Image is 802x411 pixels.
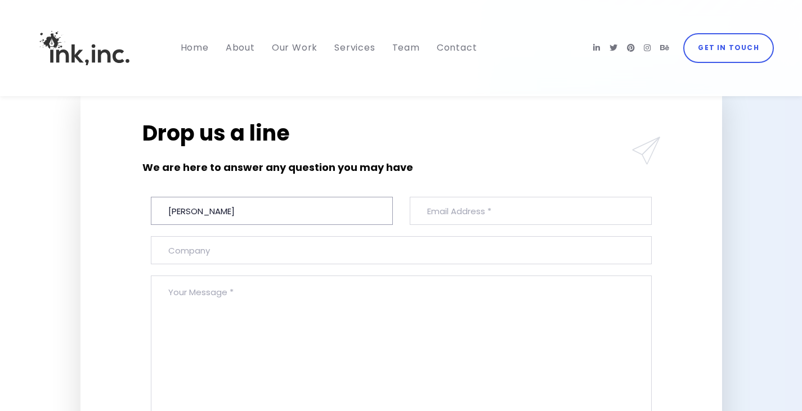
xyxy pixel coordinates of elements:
span: Services [334,41,375,54]
span: Team [392,41,420,54]
span: Get in Touch [698,42,759,55]
a: Get in Touch [683,33,774,62]
input: Full Name * [151,197,393,225]
h2: Drop us a line [142,119,446,147]
input: Company [151,236,652,264]
img: Ink, Inc. | Marketing Agency [28,10,141,86]
input: Email Address * [410,197,652,225]
h6: We are here to answer any question you may have [142,160,446,176]
span: Contact [437,41,477,54]
span: Home [181,41,209,54]
span: About [226,41,255,54]
span: Our Work [272,41,317,54]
